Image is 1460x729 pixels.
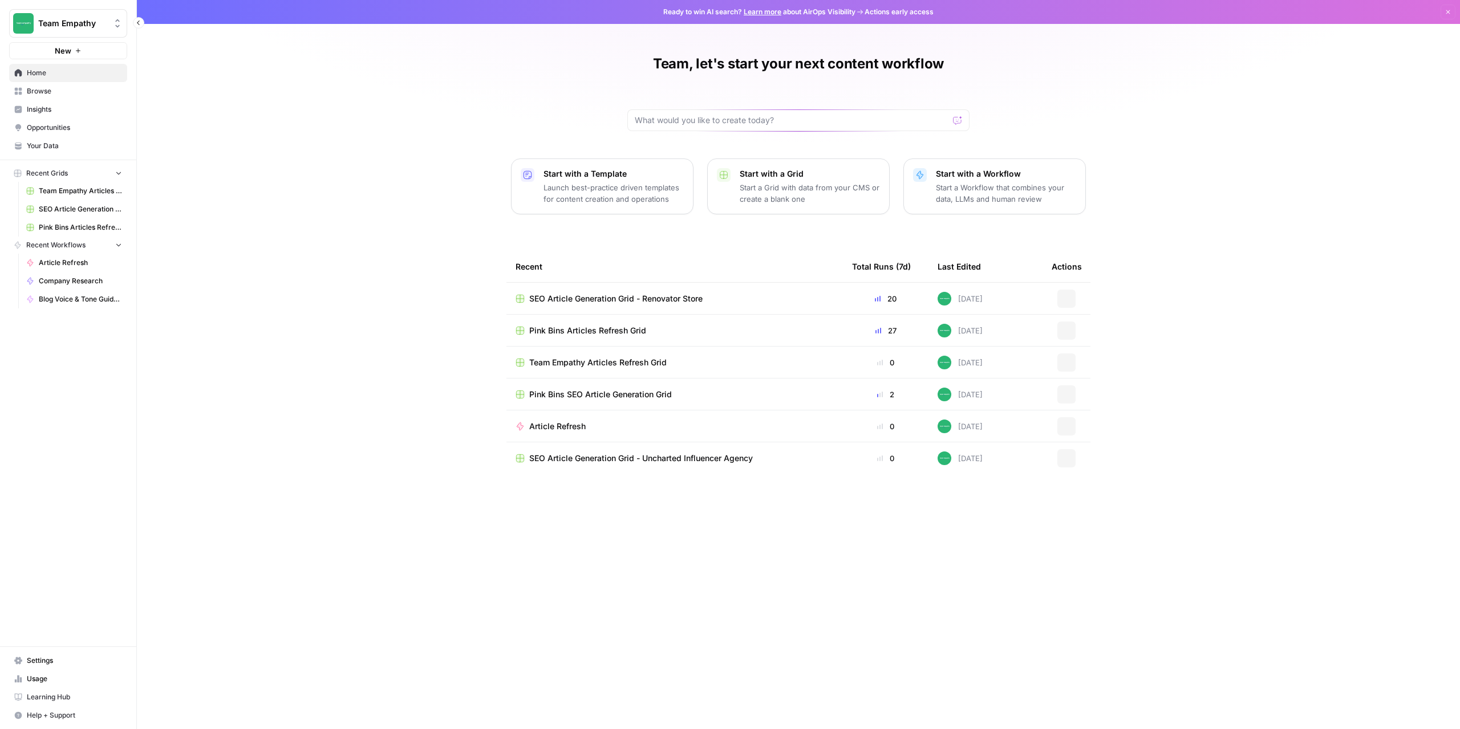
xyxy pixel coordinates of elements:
span: Recent Grids [26,168,68,178]
p: Start a Grid with data from your CMS or create a blank one [740,182,880,205]
span: Home [27,68,122,78]
div: 27 [852,325,919,336]
button: Start with a GridStart a Grid with data from your CMS or create a blank one [707,158,890,214]
p: Start with a Template [544,168,684,180]
span: Blog Voice & Tone Guidelines [39,294,122,304]
a: SEO Article Generation Grid - Renovator Store [516,293,834,304]
a: Settings [9,651,127,670]
div: [DATE] [938,388,983,401]
div: [DATE] [938,292,983,306]
a: Learn more [744,7,781,16]
span: SEO Article Generation Grid - Uncharted Influencer Agency [39,204,122,214]
div: 2 [852,389,919,400]
img: wwg0kvabo36enf59sssm51gfoc5r [938,292,951,306]
button: New [9,42,127,59]
a: Article Refresh [516,421,834,432]
p: Start with a Grid [740,168,880,180]
p: Start with a Workflow [936,168,1076,180]
div: 0 [852,357,919,368]
span: Insights [27,104,122,115]
span: Learning Hub [27,692,122,702]
a: Home [9,64,127,82]
span: Ready to win AI search? about AirOps Visibility [663,7,855,17]
a: SEO Article Generation Grid - Uncharted Influencer Agency [516,453,834,464]
div: Recent [516,251,834,282]
p: Start a Workflow that combines your data, LLMs and human review [936,182,1076,205]
img: Team Empathy Logo [13,13,34,34]
span: Opportunities [27,123,122,133]
button: Start with a TemplateLaunch best-practice driven templates for content creation and operations [511,158,693,214]
span: Pink Bins Articles Refresh Grid [529,325,646,336]
button: Recent Workflows [9,237,127,254]
span: Help + Support [27,710,122,720]
h1: Team, let's start your next content workflow [653,55,944,73]
div: 0 [852,421,919,432]
img: wwg0kvabo36enf59sssm51gfoc5r [938,388,951,401]
a: Opportunities [9,119,127,137]
a: Your Data [9,137,127,155]
span: Team Empathy Articles Refresh Grid [39,186,122,196]
span: Pink Bins Articles Refresh Grid [39,222,122,233]
span: Your Data [27,141,122,151]
input: What would you like to create today? [635,115,948,126]
div: Total Runs (7d) [852,251,911,282]
img: wwg0kvabo36enf59sssm51gfoc5r [938,324,951,337]
span: Company Research [39,276,122,286]
div: [DATE] [938,420,983,433]
button: Workspace: Team Empathy [9,9,127,38]
button: Recent Grids [9,165,127,182]
img: wwg0kvabo36enf59sssm51gfoc5r [938,356,951,369]
span: New [55,45,71,56]
a: Company Research [21,272,127,290]
a: Blog Voice & Tone Guidelines [21,290,127,308]
div: [DATE] [938,451,983,465]
span: Team Empathy [38,18,107,29]
div: 20 [852,293,919,304]
button: Start with a WorkflowStart a Workflow that combines your data, LLMs and human review [903,158,1086,214]
div: [DATE] [938,324,983,337]
a: Pink Bins Articles Refresh Grid [516,325,834,336]
a: Browse [9,82,127,100]
span: Actions early access [865,7,934,17]
span: SEO Article Generation Grid - Renovator Store [529,293,703,304]
span: Settings [27,655,122,666]
a: Article Refresh [21,254,127,272]
a: Learning Hub [9,688,127,706]
div: [DATE] [938,356,983,369]
span: Usage [27,674,122,684]
a: Usage [9,670,127,688]
span: SEO Article Generation Grid - Uncharted Influencer Agency [529,453,753,464]
span: Article Refresh [529,421,586,432]
span: Pink Bins SEO Article Generation Grid [529,389,672,400]
a: Pink Bins Articles Refresh Grid [21,218,127,237]
div: Actions [1052,251,1082,282]
span: Recent Workflows [26,240,86,250]
span: Browse [27,86,122,96]
a: Team Empathy Articles Refresh Grid [516,357,834,368]
a: Insights [9,100,127,119]
button: Help + Support [9,706,127,724]
p: Launch best-practice driven templates for content creation and operations [544,182,684,205]
div: Last Edited [938,251,981,282]
img: wwg0kvabo36enf59sssm51gfoc5r [938,451,951,465]
a: SEO Article Generation Grid - Uncharted Influencer Agency [21,200,127,218]
span: Article Refresh [39,258,122,268]
a: Pink Bins SEO Article Generation Grid [516,389,834,400]
img: wwg0kvabo36enf59sssm51gfoc5r [938,420,951,433]
div: 0 [852,453,919,464]
a: Team Empathy Articles Refresh Grid [21,182,127,200]
span: Team Empathy Articles Refresh Grid [529,357,667,368]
